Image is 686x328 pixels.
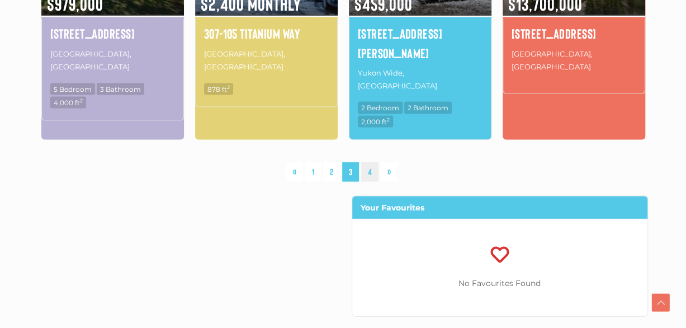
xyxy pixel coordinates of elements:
[50,24,175,43] a: [STREET_ADDRESS]
[358,101,403,113] span: 2 Bedroom
[204,83,233,95] span: 878 ft
[404,101,452,113] span: 2 Bathroom
[361,202,424,212] strong: Your Favourites
[512,46,636,74] p: [GEOGRAPHIC_DATA], [GEOGRAPHIC_DATA]
[387,116,390,122] sup: 2
[358,24,482,62] a: [STREET_ADDRESS][PERSON_NAME]
[50,96,86,108] span: 4,000 ft
[204,24,329,43] a: 307-105 Titanium Way
[358,115,393,127] span: 2,000 ft
[204,46,329,74] p: [GEOGRAPHIC_DATA], [GEOGRAPHIC_DATA]
[97,83,144,95] span: 3 Bathroom
[358,65,482,93] p: Yukon Wide, [GEOGRAPHIC_DATA]
[50,46,175,74] p: [GEOGRAPHIC_DATA], [GEOGRAPHIC_DATA]
[80,97,83,103] sup: 2
[512,24,636,43] a: [STREET_ADDRESS]
[305,162,321,181] a: 1
[227,83,230,90] sup: 2
[50,83,95,95] span: 5 Bedroom
[352,276,647,290] p: No Favourites Found
[286,162,303,181] a: «
[323,162,340,181] a: 2
[342,162,359,181] span: 3
[361,162,379,181] a: 4
[381,162,398,181] a: »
